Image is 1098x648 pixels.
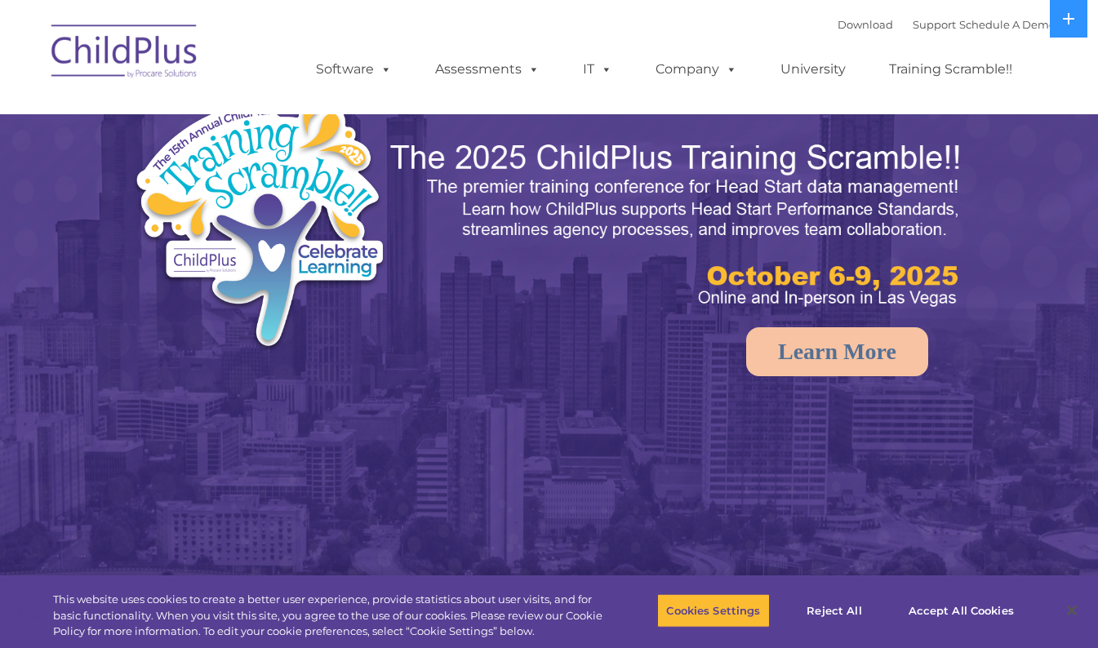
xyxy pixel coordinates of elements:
[419,53,556,86] a: Assessments
[300,53,408,86] a: Software
[53,592,604,640] div: This website uses cookies to create a better user experience, provide statistics about user visit...
[764,53,862,86] a: University
[784,593,886,628] button: Reject All
[838,18,1056,31] font: |
[900,593,1023,628] button: Accept All Cookies
[746,327,928,376] a: Learn More
[1054,593,1090,628] button: Close
[838,18,893,31] a: Download
[567,53,629,86] a: IT
[43,13,207,95] img: ChildPlus by Procare Solutions
[959,18,1056,31] a: Schedule A Demo
[657,593,769,628] button: Cookies Settings
[913,18,956,31] a: Support
[873,53,1029,86] a: Training Scramble!!
[639,53,753,86] a: Company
